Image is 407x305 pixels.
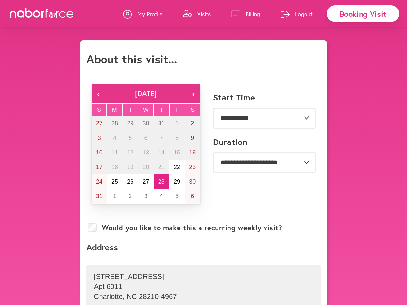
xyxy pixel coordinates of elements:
[129,135,132,141] abbr: August 5, 2025
[174,178,180,185] abbr: August 29, 2025
[122,160,138,174] button: August 19, 2025
[128,107,132,113] abbr: Tuesday
[107,160,122,174] button: August 18, 2025
[191,135,194,141] abbr: August 9, 2025
[92,145,107,160] button: August 10, 2025
[107,145,122,160] button: August 11, 2025
[154,160,169,174] button: August 21, 2025
[175,120,179,127] abbr: August 1, 2025
[185,131,200,145] button: August 9, 2025
[122,116,138,131] button: July 29, 2025
[138,160,153,174] button: August 20, 2025
[92,189,107,204] button: August 31, 2025
[185,116,200,131] button: August 2, 2025
[158,120,165,127] abbr: July 31, 2025
[92,131,107,145] button: August 3, 2025
[191,193,194,199] abbr: September 6, 2025
[169,174,185,189] button: August 29, 2025
[295,10,313,18] p: Logout
[154,131,169,145] button: August 7, 2025
[107,174,122,189] button: August 25, 2025
[175,193,179,199] abbr: September 5, 2025
[97,107,101,113] abbr: Sunday
[142,149,149,156] abbr: August 13, 2025
[113,193,116,199] abbr: September 1, 2025
[158,164,165,170] abbr: August 21, 2025
[92,160,107,174] button: August 17, 2025
[197,10,211,18] p: Visits
[281,4,313,24] a: Logout
[127,164,133,170] abbr: August 19, 2025
[160,107,163,113] abbr: Thursday
[189,149,196,156] abbr: August 16, 2025
[111,149,118,156] abbr: August 11, 2025
[138,145,153,160] button: August 13, 2025
[169,189,185,204] button: September 5, 2025
[106,84,186,103] button: [DATE]
[189,164,196,170] abbr: August 23, 2025
[113,135,116,141] abbr: August 4, 2025
[154,116,169,131] button: July 31, 2025
[142,164,149,170] abbr: August 20, 2025
[127,178,133,185] abbr: August 26, 2025
[122,189,138,204] button: September 2, 2025
[127,149,133,156] abbr: August 12, 2025
[175,135,179,141] abbr: August 8, 2025
[169,160,185,174] button: August 22, 2025
[122,131,138,145] button: August 5, 2025
[129,193,132,199] abbr: September 2, 2025
[107,189,122,204] button: September 1, 2025
[169,131,185,145] button: August 8, 2025
[142,120,149,127] abbr: July 30, 2025
[142,178,149,185] abbr: August 27, 2025
[144,193,147,199] abbr: September 3, 2025
[122,174,138,189] button: August 26, 2025
[186,84,200,103] button: ›
[143,107,149,113] abbr: Wednesday
[94,272,313,281] p: [STREET_ADDRESS]
[154,145,169,160] button: August 14, 2025
[169,145,185,160] button: August 15, 2025
[137,10,162,18] p: My Profile
[92,116,107,131] button: July 27, 2025
[213,92,255,102] label: Start Time
[144,135,147,141] abbr: August 6, 2025
[154,174,169,189] button: August 28, 2025
[111,120,118,127] abbr: July 28, 2025
[107,116,122,131] button: July 28, 2025
[122,145,138,160] button: August 12, 2025
[160,135,163,141] abbr: August 7, 2025
[174,164,180,170] abbr: August 22, 2025
[96,193,102,199] abbr: August 31, 2025
[92,84,106,103] button: ‹
[191,107,195,113] abbr: Saturday
[112,107,117,113] abbr: Monday
[96,149,102,156] abbr: August 10, 2025
[96,164,102,170] abbr: August 17, 2025
[231,4,260,24] a: Billing
[174,149,180,156] abbr: August 15, 2025
[213,137,247,147] label: Duration
[94,292,313,301] p: Charlotte , NC 28210-4967
[158,178,165,185] abbr: August 28, 2025
[158,149,165,156] abbr: August 14, 2025
[154,189,169,204] button: September 4, 2025
[185,145,200,160] button: August 16, 2025
[138,174,153,189] button: August 27, 2025
[86,242,321,258] p: Address
[86,52,177,66] h1: About this visit...
[246,10,260,18] p: Billing
[94,282,313,291] p: Apt 6011
[185,174,200,189] button: August 30, 2025
[123,4,162,24] a: My Profile
[107,131,122,145] button: August 4, 2025
[138,131,153,145] button: August 6, 2025
[96,120,102,127] abbr: July 27, 2025
[160,193,163,199] abbr: September 4, 2025
[185,160,200,174] button: August 23, 2025
[127,120,133,127] abbr: July 29, 2025
[138,189,153,204] button: September 3, 2025
[92,174,107,189] button: August 24, 2025
[98,135,101,141] abbr: August 3, 2025
[96,178,102,185] abbr: August 24, 2025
